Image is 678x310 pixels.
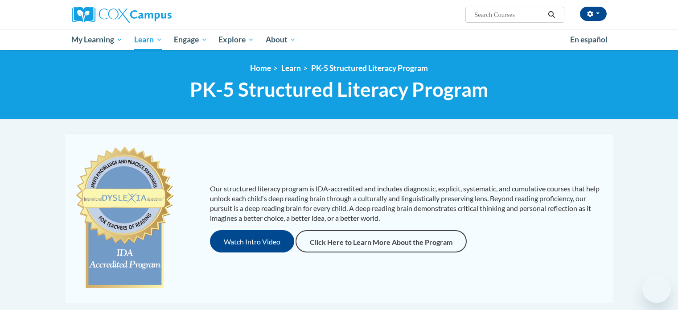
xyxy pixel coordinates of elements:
[66,29,129,50] a: My Learning
[168,29,213,50] a: Engage
[642,274,671,303] iframe: Button to launch messaging window
[311,63,428,73] a: PK-5 Structured Literacy Program
[174,34,207,45] span: Engage
[260,29,302,50] a: About
[545,9,558,20] button: Search
[128,29,168,50] a: Learn
[71,34,123,45] span: My Learning
[190,78,488,101] span: PK-5 Structured Literacy Program
[210,184,604,223] p: Our structured literacy program is IDA-accredited and includes diagnostic, explicit, systematic, ...
[72,7,172,23] img: Cox Campus
[266,34,296,45] span: About
[296,230,467,252] a: Click Here to Learn More About the Program
[74,142,176,294] img: c477cda6-e343-453b-bfce-d6f9e9818e1c.png
[564,30,613,49] a: En español
[210,230,294,252] button: Watch Intro Video
[134,34,162,45] span: Learn
[473,9,545,20] input: Search Courses
[58,29,620,50] div: Main menu
[580,7,607,21] button: Account Settings
[570,35,608,44] span: En español
[218,34,254,45] span: Explore
[281,63,301,73] a: Learn
[72,7,241,23] a: Cox Campus
[213,29,260,50] a: Explore
[250,63,271,73] a: Home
